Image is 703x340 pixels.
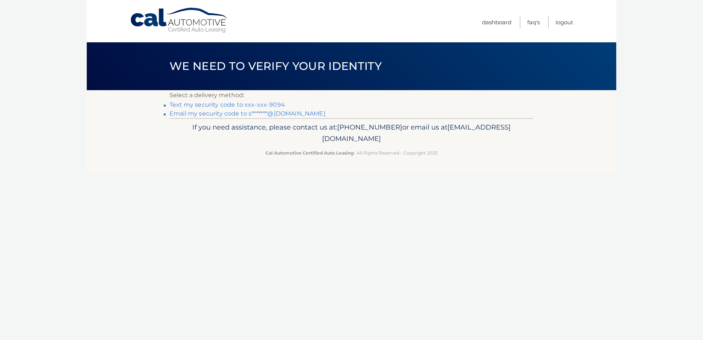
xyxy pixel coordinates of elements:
strong: Cal Automotive Certified Auto Leasing [265,150,354,156]
span: We need to verify your identity [169,59,382,73]
a: Logout [556,16,573,28]
p: - All Rights Reserved - Copyright 2025 [174,149,529,157]
a: Dashboard [482,16,511,28]
span: [PHONE_NUMBER] [337,123,402,131]
a: Text my security code to xxx-xxx-9094 [169,101,285,108]
a: FAQ's [527,16,540,28]
a: Cal Automotive [130,7,229,33]
p: Select a delivery method: [169,90,534,100]
p: If you need assistance, please contact us at: or email us at [174,121,529,145]
a: Email my security code to s*******@[DOMAIN_NAME] [169,110,325,117]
